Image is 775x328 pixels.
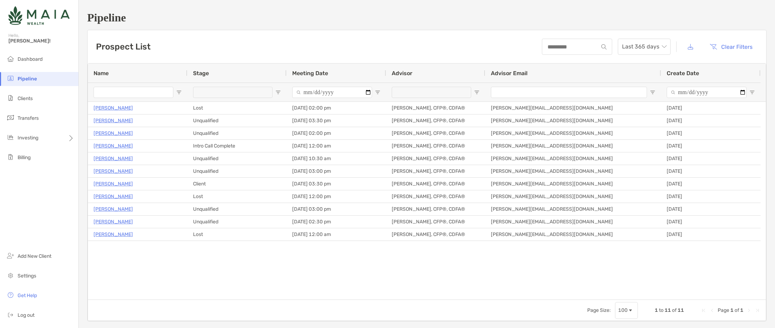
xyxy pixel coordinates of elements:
img: input icon [601,44,607,50]
div: Unqualified [187,165,287,177]
div: [DATE] 02:30 pm [287,216,386,228]
a: [PERSON_NAME] [94,205,133,214]
span: of [672,307,677,313]
div: [DATE] [661,140,761,152]
a: [PERSON_NAME] [94,217,133,226]
div: [DATE] [661,102,761,114]
h1: Pipeline [87,11,767,24]
div: Lost [187,190,287,203]
span: [PERSON_NAME]! [8,38,74,44]
a: [PERSON_NAME] [94,154,133,163]
p: [PERSON_NAME] [94,142,133,150]
span: Settings [18,273,36,279]
div: [DATE] [661,152,761,165]
span: Name [94,70,109,77]
div: Next Page [746,308,752,313]
div: [DATE] [661,203,761,215]
img: investing icon [6,133,15,142]
div: [DATE] [661,190,761,203]
div: Unqualified [187,127,287,139]
div: [PERSON_NAME][EMAIL_ADDRESS][DOMAIN_NAME] [485,216,661,228]
div: [PERSON_NAME], CFP®, CDFA® [386,152,485,165]
div: [PERSON_NAME][EMAIL_ADDRESS][DOMAIN_NAME] [485,140,661,152]
span: Page [718,307,729,313]
div: [PERSON_NAME], CFP®, CDFA® [386,178,485,190]
span: Add New Client [18,253,51,259]
img: dashboard icon [6,54,15,63]
span: Investing [18,135,38,141]
div: [DATE] [661,228,761,241]
span: Dashboard [18,56,43,62]
span: Pipeline [18,76,37,82]
div: [DATE] 12:00 am [287,228,386,241]
div: First Page [701,308,706,313]
div: [PERSON_NAME][EMAIL_ADDRESS][DOMAIN_NAME] [485,127,661,139]
span: Advisor [392,70,412,77]
div: Page Size: [587,307,611,313]
span: 11 [665,307,671,313]
div: [PERSON_NAME][EMAIL_ADDRESS][DOMAIN_NAME] [485,203,661,215]
span: 1 [655,307,658,313]
span: Last 365 days [622,39,666,54]
div: [DATE] [661,216,761,228]
a: [PERSON_NAME] [94,192,133,201]
span: 1 [740,307,743,313]
div: [PERSON_NAME][EMAIL_ADDRESS][DOMAIN_NAME] [485,114,661,127]
span: Meeting Date [292,70,328,77]
div: [PERSON_NAME][EMAIL_ADDRESS][DOMAIN_NAME] [485,178,661,190]
div: [DATE] [661,127,761,139]
span: Billing [18,155,31,160]
span: 1 [730,307,734,313]
img: get-help icon [6,291,15,299]
a: [PERSON_NAME] [94,129,133,138]
div: [DATE] [661,165,761,177]
div: [DATE] 03:00 pm [287,203,386,215]
div: [PERSON_NAME][EMAIL_ADDRESS][DOMAIN_NAME] [485,152,661,165]
button: Open Filter Menu [749,90,755,95]
div: Unqualified [187,114,287,127]
img: clients icon [6,94,15,102]
div: Unqualified [187,216,287,228]
a: [PERSON_NAME] [94,179,133,188]
div: [PERSON_NAME], CFP®, CDFA® [386,140,485,152]
div: [DATE] [661,114,761,127]
div: [PERSON_NAME], CFP®, CDFA® [386,165,485,177]
div: Unqualified [187,203,287,215]
div: Unqualified [187,152,287,165]
span: Get Help [18,293,37,299]
button: Open Filter Menu [275,90,281,95]
span: 11 [678,307,684,313]
button: Open Filter Menu [650,90,655,95]
button: Open Filter Menu [474,90,480,95]
div: [DATE] 03:00 pm [287,165,386,177]
div: [DATE] [661,178,761,190]
div: [PERSON_NAME], CFP®, CDFA® [386,216,485,228]
div: [PERSON_NAME], CFP®, CDFA® [386,114,485,127]
span: Log out [18,312,34,318]
input: Advisor Email Filter Input [491,87,647,98]
div: [PERSON_NAME], CFP®, CDFA® [386,190,485,203]
img: settings icon [6,271,15,280]
a: [PERSON_NAME] [94,230,133,239]
div: [PERSON_NAME], CFP®, CDFA® [386,127,485,139]
div: Client [187,178,287,190]
button: Open Filter Menu [176,90,182,95]
input: Meeting Date Filter Input [292,87,372,98]
a: [PERSON_NAME] [94,104,133,112]
input: Name Filter Input [94,87,173,98]
h3: Prospect List [96,42,150,52]
div: [PERSON_NAME], CFP®, CDFA® [386,102,485,114]
div: [PERSON_NAME][EMAIL_ADDRESS][DOMAIN_NAME] [485,102,661,114]
span: Advisor Email [491,70,527,77]
div: [DATE] 03:30 pm [287,114,386,127]
a: [PERSON_NAME] [94,167,133,176]
span: Transfers [18,115,39,121]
